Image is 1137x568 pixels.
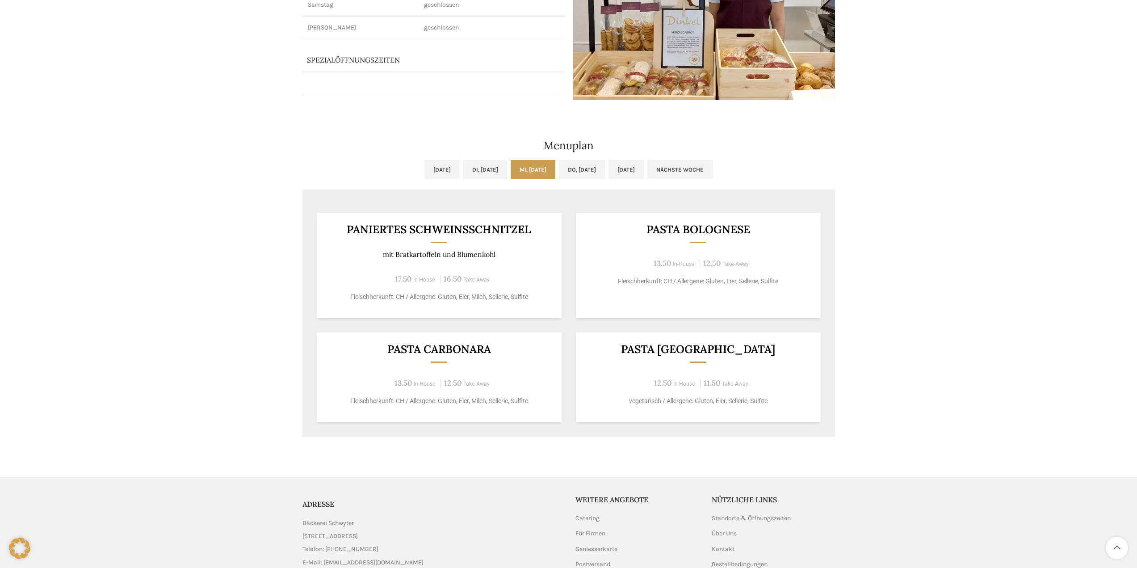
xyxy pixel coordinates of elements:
h2: Menuplan [302,140,835,151]
a: Catering [575,514,600,523]
a: Do, [DATE] [559,160,605,179]
span: Take-Away [463,381,490,387]
span: 11.50 [704,378,720,388]
span: 12.50 [444,378,462,388]
h3: PASTA BOLOGNESE [587,224,810,235]
a: Standorte & Öffnungszeiten [712,514,792,523]
span: In-House [673,381,695,387]
span: 16.50 [444,274,462,284]
h3: PASTA CARBONARA [327,344,550,355]
span: Take-Away [722,381,748,387]
a: List item link [302,558,562,568]
a: Für Firmen [575,529,606,538]
span: In-House [673,261,695,267]
p: Samstag [308,0,413,9]
span: In-House [413,277,435,283]
a: [DATE] [424,160,460,179]
p: Fleischherkunft: CH / Allergene: Gluten, Eier, Sellerie, Sulfite [587,277,810,286]
a: Geniesserkarte [575,545,618,554]
a: Nächste Woche [647,160,713,179]
span: [STREET_ADDRESS] [302,531,358,541]
span: Bäckerei Schwyter [302,518,354,528]
a: [DATE] [608,160,644,179]
p: geschlossen [424,0,559,9]
a: List item link [302,544,562,554]
span: In-House [414,381,436,387]
h3: PANIERTES SCHWEINSSCHNITZEL [327,224,550,235]
a: Scroll to top button [1106,537,1128,559]
a: Mi, [DATE] [511,160,555,179]
p: [PERSON_NAME] [308,23,413,32]
p: Fleischherkunft: CH / Allergene: Gluten, Eier, Milch, Sellerie, Sulfite [327,292,550,302]
p: geschlossen [424,23,559,32]
p: Spezialöffnungszeiten [307,55,514,65]
p: mit Bratkartoffeln und Blumenkohl [327,250,550,259]
a: Kontakt [712,545,735,554]
h5: Nützliche Links [712,495,835,505]
span: Take-Away [722,261,749,267]
h3: PASTA [GEOGRAPHIC_DATA] [587,344,810,355]
a: Di, [DATE] [463,160,507,179]
p: vegetarisch / Allergene: Gluten, Eier, Sellerie, Sulfite [587,396,810,406]
span: 12.50 [703,258,721,268]
span: 17.50 [395,274,411,284]
span: 13.50 [654,258,671,268]
span: 13.50 [394,378,412,388]
span: 12.50 [654,378,671,388]
span: ADRESSE [302,500,334,509]
span: Take-Away [463,277,490,283]
p: Fleischherkunft: CH / Allergene: Gluten, Eier, Milch, Sellerie, Sulfite [327,396,550,406]
a: Über Uns [712,529,738,538]
h5: Weitere Angebote [575,495,699,505]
